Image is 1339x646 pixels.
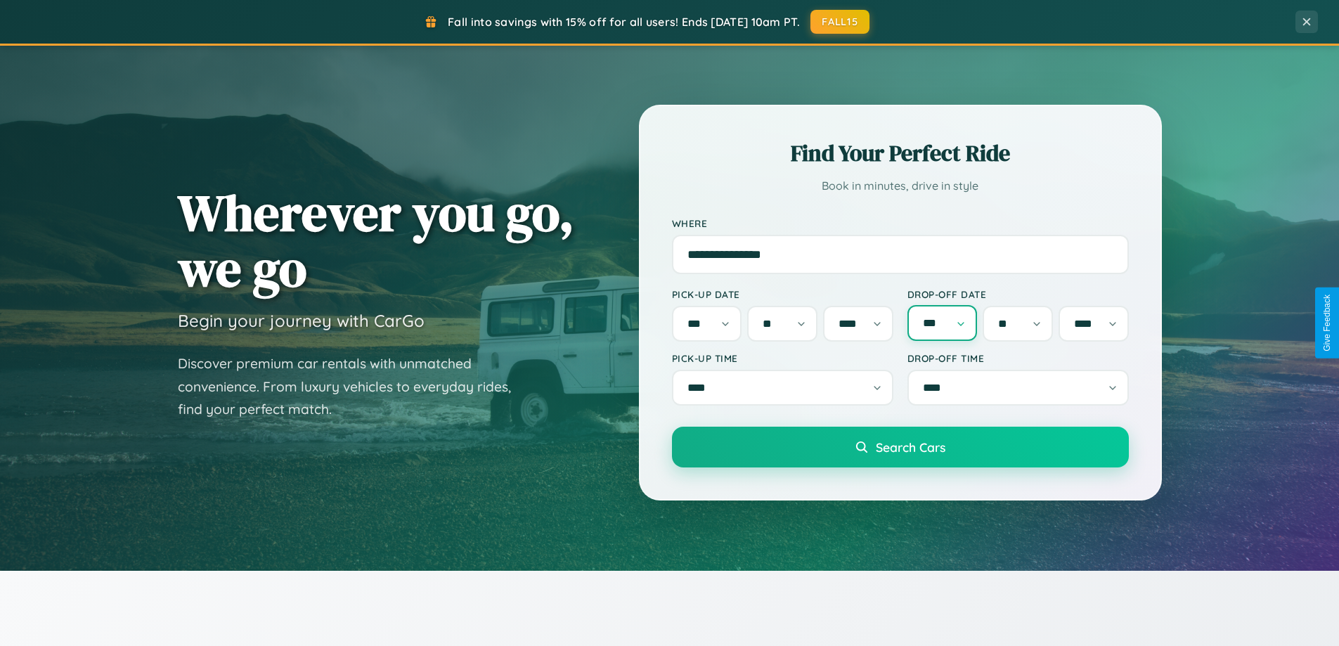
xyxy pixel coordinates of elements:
button: Search Cars [672,427,1129,467]
p: Book in minutes, drive in style [672,176,1129,196]
p: Discover premium car rentals with unmatched convenience. From luxury vehicles to everyday rides, ... [178,352,529,421]
label: Where [672,217,1129,229]
label: Pick-up Date [672,288,893,300]
label: Pick-up Time [672,352,893,364]
div: Give Feedback [1322,295,1332,351]
button: FALL15 [810,10,869,34]
label: Drop-off Time [907,352,1129,364]
h2: Find Your Perfect Ride [672,138,1129,169]
span: Search Cars [876,439,945,455]
h1: Wherever you go, we go [178,185,574,296]
label: Drop-off Date [907,288,1129,300]
h3: Begin your journey with CarGo [178,310,425,331]
span: Fall into savings with 15% off for all users! Ends [DATE] 10am PT. [448,15,800,29]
